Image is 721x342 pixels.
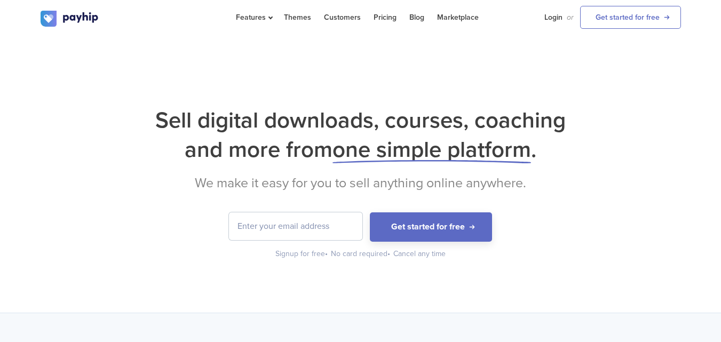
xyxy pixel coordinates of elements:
[236,13,271,22] span: Features
[580,6,681,29] a: Get started for free
[531,136,536,163] span: .
[41,175,681,191] h2: We make it easy for you to sell anything online anywhere.
[41,11,99,27] img: logo.svg
[229,212,362,240] input: Enter your email address
[331,249,391,259] div: No card required
[41,106,681,164] h1: Sell digital downloads, courses, coaching and more from
[332,136,531,163] span: one simple platform
[370,212,492,242] button: Get started for free
[393,249,446,259] div: Cancel any time
[387,249,390,258] span: •
[325,249,328,258] span: •
[275,249,329,259] div: Signup for free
